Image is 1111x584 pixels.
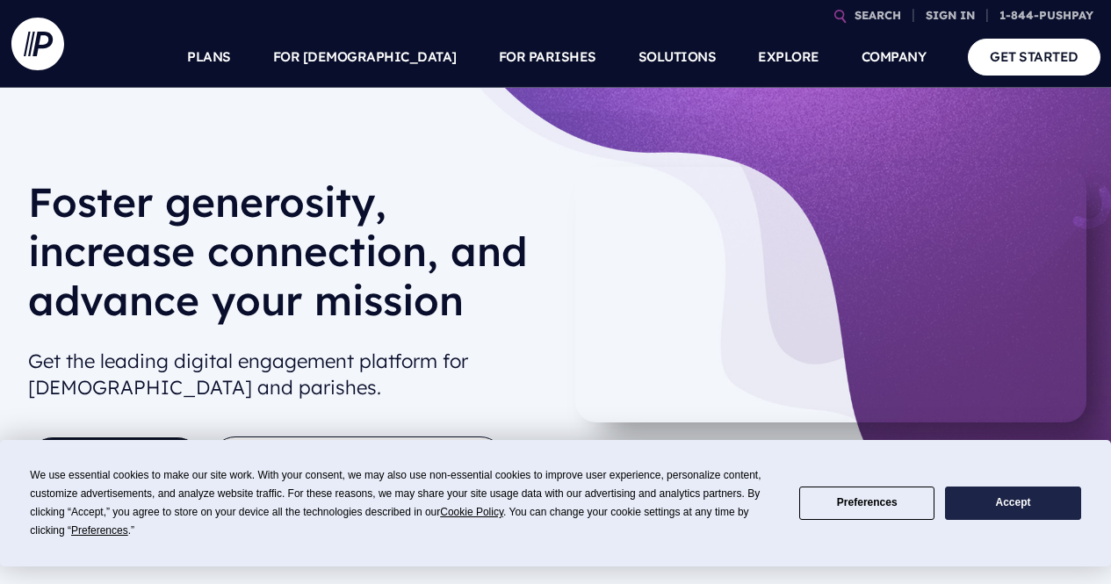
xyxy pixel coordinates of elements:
button: Preferences [799,487,934,521]
a: GET STARTED [968,39,1100,75]
h1: Foster generosity, increase connection, and advance your mission [28,177,545,339]
div: We use essential cookies to make our site work. With your consent, we may also use non-essential ... [30,466,778,540]
a: EXPLORE [758,26,819,88]
a: COMPANY [862,26,927,88]
a: SOLUTIONS [638,26,717,88]
a: FOR [DEMOGRAPHIC_DATA] [273,26,457,88]
button: Accept [945,487,1080,521]
a: PLANS [187,26,231,88]
span: Cookie Policy [440,506,503,518]
button: TAKE A SELF-GUIDED TOUR [211,436,505,488]
h2: Get the leading digital engagement platform for [DEMOGRAPHIC_DATA] and parishes. [28,341,545,409]
a: FOR PARISHES [499,26,596,88]
a: GET STARTED [28,436,202,488]
span: Preferences [71,524,128,537]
